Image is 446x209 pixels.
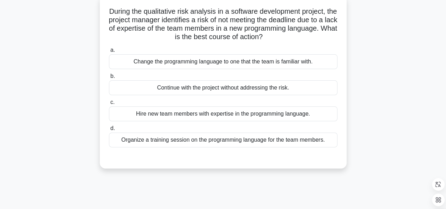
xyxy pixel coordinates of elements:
[110,99,115,105] span: c.
[109,80,337,95] div: Continue with the project without addressing the risk.
[108,7,338,42] h5: During the qualitative risk analysis in a software development project, the project manager ident...
[109,106,337,121] div: Hire new team members with expertise in the programming language.
[110,47,115,53] span: a.
[109,54,337,69] div: Change the programming language to one that the team is familiar with.
[109,133,337,147] div: Organize a training session on the programming language for the team members.
[110,73,115,79] span: b.
[110,125,115,131] span: d.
